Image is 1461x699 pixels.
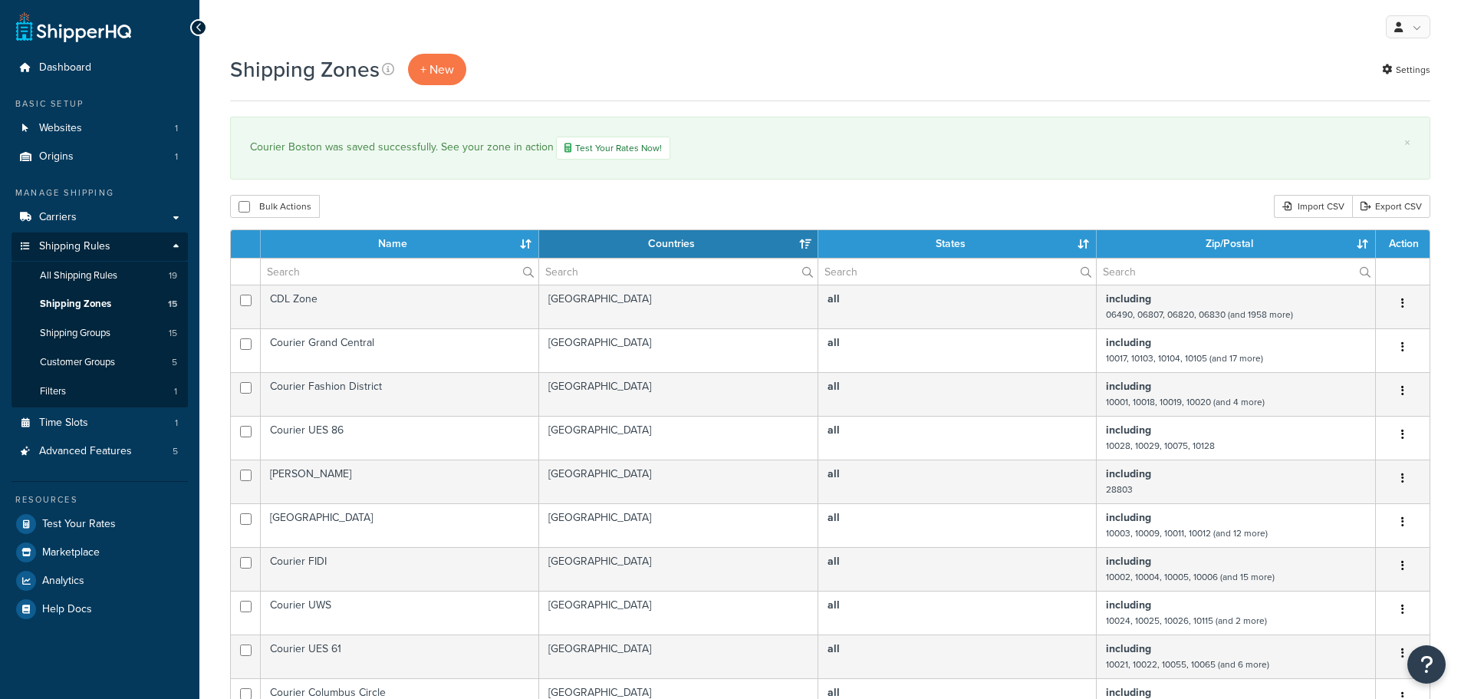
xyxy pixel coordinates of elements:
[1106,597,1151,613] b: including
[1106,422,1151,438] b: including
[39,240,110,253] span: Shipping Rules
[12,510,188,538] a: Test Your Rates
[261,635,539,678] td: Courier UES 61
[1106,308,1293,321] small: 06490, 06807, 06820, 06830 (and 1958 more)
[12,114,188,143] li: Websites
[42,546,100,559] span: Marketplace
[818,230,1097,258] th: States: activate to sort column ascending
[42,575,84,588] span: Analytics
[175,122,178,135] span: 1
[39,122,82,135] span: Websites
[39,211,77,224] span: Carriers
[539,328,818,372] td: [GEOGRAPHIC_DATA]
[1097,259,1375,285] input: Search
[172,356,177,369] span: 5
[539,372,818,416] td: [GEOGRAPHIC_DATA]
[168,298,177,311] span: 15
[173,445,178,458] span: 5
[828,422,840,438] b: all
[539,416,818,460] td: [GEOGRAPHIC_DATA]
[12,378,188,406] li: Filters
[261,460,539,503] td: [PERSON_NAME]
[12,348,188,377] li: Customer Groups
[1097,230,1376,258] th: Zip/Postal: activate to sort column ascending
[12,232,188,407] li: Shipping Rules
[12,437,188,466] a: Advanced Features 5
[261,547,539,591] td: Courier FIDI
[261,503,539,547] td: [GEOGRAPHIC_DATA]
[12,319,188,348] li: Shipping Groups
[12,203,188,232] a: Carriers
[539,230,818,258] th: Countries: activate to sort column ascending
[261,259,538,285] input: Search
[12,262,188,290] li: All Shipping Rules
[1106,335,1151,351] b: including
[1106,291,1151,307] b: including
[818,259,1096,285] input: Search
[539,547,818,591] td: [GEOGRAPHIC_DATA]
[539,503,818,547] td: [GEOGRAPHIC_DATA]
[420,61,454,78] span: + New
[556,137,670,160] a: Test Your Rates Now!
[40,356,115,369] span: Customer Groups
[1106,614,1267,628] small: 10024, 10025, 10026, 10115 (and 2 more)
[12,437,188,466] li: Advanced Features
[12,348,188,377] a: Customer Groups 5
[174,385,177,398] span: 1
[1106,553,1151,569] b: including
[539,460,818,503] td: [GEOGRAPHIC_DATA]
[16,12,131,42] a: ShipperHQ Home
[1106,483,1133,496] small: 28803
[828,291,840,307] b: all
[12,186,188,199] div: Manage Shipping
[1106,439,1215,453] small: 10028, 10029, 10075, 10128
[12,595,188,623] a: Help Docs
[1106,526,1268,540] small: 10003, 10009, 10011, 10012 (and 12 more)
[261,591,539,635] td: Courier UWS
[261,416,539,460] td: Courier UES 86
[12,409,188,437] li: Time Slots
[828,641,840,657] b: all
[40,298,111,311] span: Shipping Zones
[261,372,539,416] td: Courier Fashion District
[828,553,840,569] b: all
[1376,230,1430,258] th: Action
[828,335,840,351] b: all
[828,597,840,613] b: all
[40,327,110,340] span: Shipping Groups
[539,259,818,285] input: Search
[828,509,840,526] b: all
[828,466,840,482] b: all
[261,230,539,258] th: Name: activate to sort column ascending
[1382,59,1430,81] a: Settings
[12,319,188,348] a: Shipping Groups 15
[1352,195,1430,218] a: Export CSV
[40,269,117,282] span: All Shipping Rules
[828,378,840,394] b: all
[1106,570,1275,584] small: 10002, 10004, 10005, 10006 (and 15 more)
[1106,378,1151,394] b: including
[12,143,188,171] a: Origins 1
[1106,509,1151,526] b: including
[1106,395,1265,409] small: 10001, 10018, 10019, 10020 (and 4 more)
[42,603,92,616] span: Help Docs
[1404,137,1410,149] a: ×
[12,143,188,171] li: Origins
[1407,645,1446,684] button: Open Resource Center
[261,285,539,328] td: CDL Zone
[539,635,818,678] td: [GEOGRAPHIC_DATA]
[250,137,1410,160] div: Courier Boston was saved successfully. See your zone in action
[12,262,188,290] a: All Shipping Rules 19
[12,54,188,82] a: Dashboard
[1106,658,1269,671] small: 10021, 10022, 10055, 10065 (and 6 more)
[1106,351,1263,365] small: 10017, 10103, 10104, 10105 (and 17 more)
[408,54,466,85] a: + New
[39,61,91,74] span: Dashboard
[1106,641,1151,657] b: including
[39,150,74,163] span: Origins
[39,417,88,430] span: Time Slots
